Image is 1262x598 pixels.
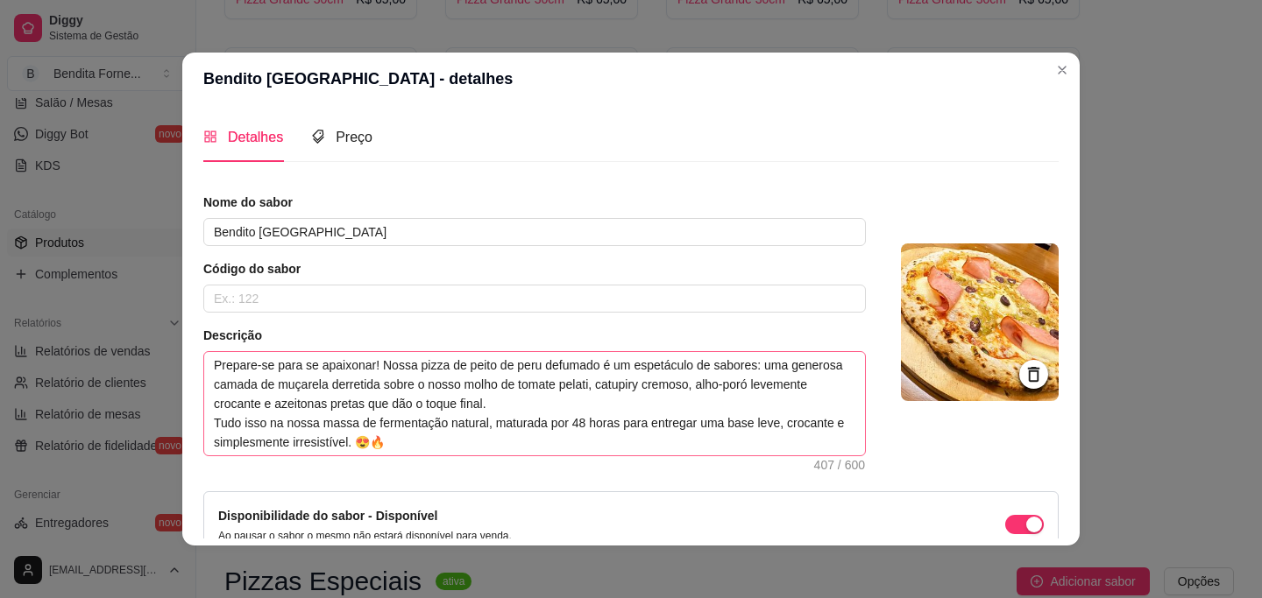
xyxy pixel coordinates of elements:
[203,285,866,313] input: Ex.: 122
[203,218,866,246] input: Ex.: Calabresa acebolada
[203,260,866,278] article: Código do sabor
[204,352,865,455] textarea: Prepare-se para se apaixonar! Nossa pizza de peito de peru defumado é um espetáculo de sabores: u...
[336,130,372,144] span: Preço
[203,327,866,344] article: Descrição
[218,529,512,543] p: Ao pausar o sabor o mesmo não estará disponível para venda.
[311,130,325,144] span: tags
[203,130,217,144] span: appstore
[228,130,283,144] span: Detalhes
[203,193,866,211] article: Nome do sabor
[901,243,1059,401] img: logo da loja
[182,53,1080,105] header: Bendito [GEOGRAPHIC_DATA] - detalhes
[1048,56,1076,84] button: Close
[218,509,437,523] label: Disponibilidade do sabor - Disponível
